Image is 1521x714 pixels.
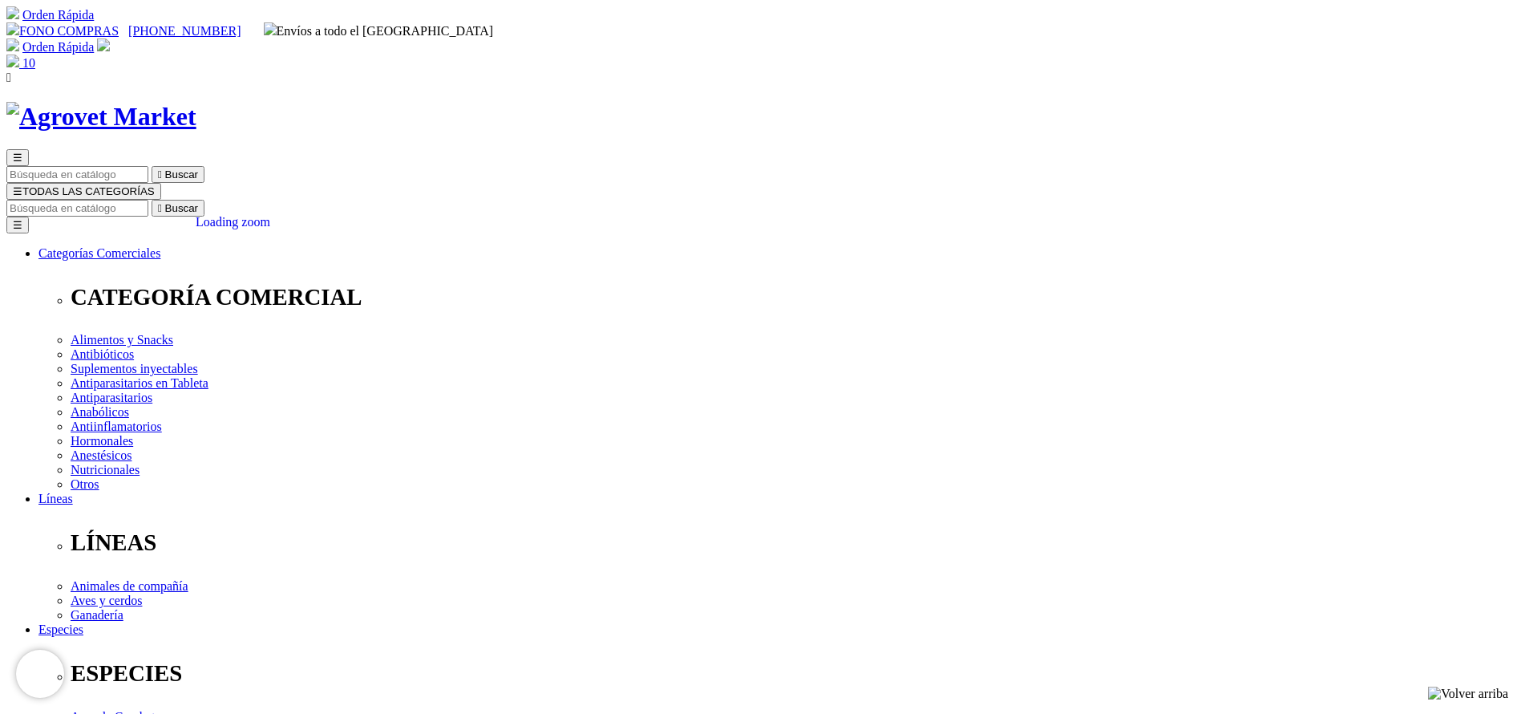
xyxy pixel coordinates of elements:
[38,623,83,636] a: Especies
[128,24,241,38] a: [PHONE_NUMBER]
[6,6,19,19] img: shopping-cart.svg
[71,362,198,375] a: Suplementos inyectables
[6,56,35,70] a: 10
[71,347,134,361] a: Antibióticos
[71,529,1515,556] p: LÍNEAS
[71,463,140,477] a: Nutricionales
[71,284,1515,310] p: CATEGORÍA COMERCIAL
[152,200,204,217] button:  Buscar
[6,71,11,84] i: 
[6,22,19,35] img: phone.svg
[158,202,162,214] i: 
[22,8,94,22] a: Orden Rápida
[22,40,94,54] a: Orden Rápida
[71,391,152,404] a: Antiparasitarios
[71,608,123,622] a: Ganadería
[97,39,110,51] img: user.svg
[6,200,148,217] input: Buscar
[38,246,160,260] a: Categorías Comerciales
[13,185,22,197] span: ☰
[22,56,35,70] span: 10
[6,149,29,166] button: ☰
[165,202,198,214] span: Buscar
[38,492,73,505] a: Líneas
[71,594,142,607] a: Aves y cerdos
[71,333,173,347] a: Alimentos y Snacks
[71,448,131,462] a: Anestésicos
[71,434,133,448] a: Hormonales
[71,405,129,419] a: Anabólicos
[6,166,148,183] input: Buscar
[71,376,208,390] a: Antiparasitarios en Tableta
[71,477,99,491] a: Otros
[16,650,64,698] iframe: Brevo live chat
[71,579,188,593] a: Animales de compañía
[264,22,277,35] img: delivery-truck.svg
[6,24,119,38] a: FONO COMPRAS
[264,24,494,38] span: Envíos a todo el [GEOGRAPHIC_DATA]
[6,183,161,200] button: ☰TODAS LAS CATEGORÍAS
[1428,687,1508,701] img: Volver arriba
[71,420,162,433] a: Antiinflamatorios
[97,40,110,54] a: Acceda a su cuenta de cliente
[165,168,198,181] span: Buscar
[6,55,19,67] img: shopping-bag.svg
[152,166,204,183] button:  Buscar
[13,152,22,164] span: ☰
[6,102,196,132] img: Agrovet Market
[71,660,1515,687] p: ESPECIES
[196,215,270,229] div: Loading zoom
[6,217,29,233] button: ☰
[6,39,19,51] img: shopping-cart.svg
[158,168,162,181] i: 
